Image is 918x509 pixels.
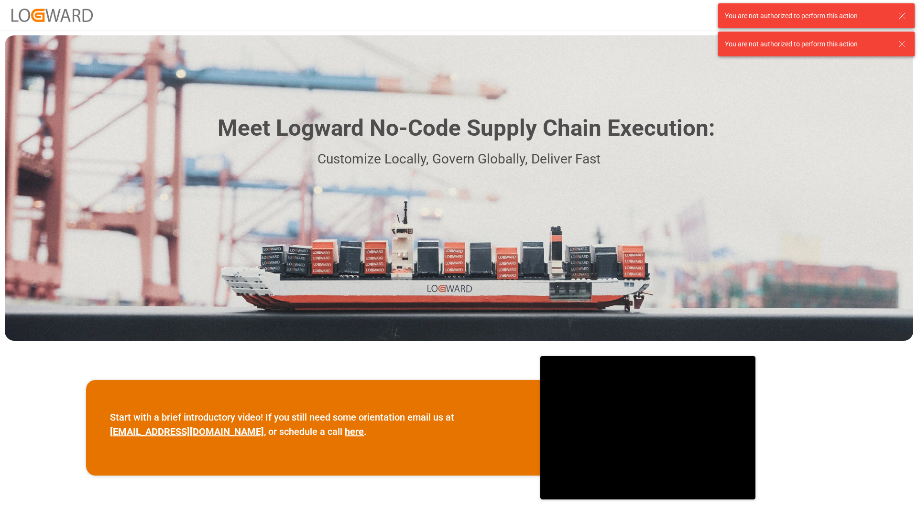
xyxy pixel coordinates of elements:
h1: Meet Logward No-Code Supply Chain Execution: [218,111,715,145]
a: [EMAIL_ADDRESS][DOMAIN_NAME] [110,426,264,437]
div: You are not authorized to perform this action [725,39,889,49]
div: You are not authorized to perform this action [725,11,889,21]
a: here [345,426,364,437]
p: Start with a brief introductory video! If you still need some orientation email us at , or schedu... [110,410,516,439]
img: Logward_new_orange.png [11,9,93,22]
p: Customize Locally, Govern Globally, Deliver Fast [203,149,715,170]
